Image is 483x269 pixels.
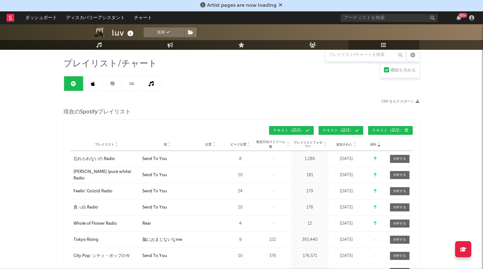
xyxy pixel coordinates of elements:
[74,221,117,227] div: Whole of Flower Radio
[391,67,416,74] div: 機能を含める
[164,143,167,146] span: 歌
[142,204,167,211] div: Send To You
[293,188,327,195] div: 179
[74,169,139,181] a: [PERSON_NAME] (pure white) Radio
[74,253,139,259] a: City Pop: シティ・ポップの今
[293,221,327,227] div: 12
[74,253,130,259] div: City Pop: シティ・ポップの今
[74,156,139,162] a: 忘れられないの Radio
[142,221,151,227] div: Rear
[370,143,377,146] span: 傾向
[330,156,363,162] div: [DATE]
[269,126,314,135] button: テキスト（{2/2）
[112,27,136,38] div: luv
[293,253,327,259] div: 176,571
[142,253,167,259] div: Send To You
[142,156,167,162] div: Send To You
[368,126,413,135] button: テキスト（{2/2）
[64,60,158,68] span: プレイリスト/チャート
[336,143,353,146] span: 追加された
[279,3,283,8] span: 却下する
[330,204,363,211] div: [DATE]
[319,126,363,135] button: テキスト（{2/2）
[61,11,129,24] a: ディスカバリーアシスタント
[293,172,327,178] div: 181
[207,3,277,8] span: Artist pages are now loading
[228,172,253,178] div: 10
[228,156,253,162] div: 8
[372,129,403,133] span: テキスト （{2/2）
[74,237,99,243] div: Tokyo Rising
[74,204,98,211] div: 真っ白 Radio
[142,172,167,178] div: Send To You
[228,237,253,243] div: 9
[95,143,114,146] span: プレイリスト
[228,253,253,259] div: 10
[293,237,327,243] div: 393,440
[74,188,113,195] div: Feelin’ Go(o)d Radio
[330,253,363,259] div: [DATE]
[142,237,182,243] div: 脳におまじないなme
[228,204,253,211] div: 10
[64,108,131,116] span: 現在のSpotifyプレイリスト
[74,221,139,227] a: Whole of Flower Radio
[74,204,139,211] a: 真っ白 Radio
[323,129,354,133] span: テキスト （{2/2）
[293,204,327,211] div: 178
[129,11,157,24] a: チャート
[144,27,184,37] button: 追跡
[325,48,406,61] input: プレイリスト/チャートを検索
[273,129,304,133] span: テキスト （{2/2）
[21,11,61,24] a: ダッシュボード
[293,156,327,162] div: 1,286
[330,221,363,227] div: [DATE]
[230,143,247,146] span: ピーク位置
[330,172,363,178] div: [DATE]
[293,141,323,148] span: プレイリストフォロワー
[256,237,290,243] div: 222
[330,237,363,243] div: [DATE]
[256,253,290,259] div: 376
[256,140,286,149] span: 推定日次ストリーム数
[74,237,139,243] a: Tokyo Rising
[341,14,438,22] input: アーティストを検索
[382,100,420,103] button: CSV をエクスポート
[228,221,253,227] div: 4
[228,188,253,195] div: 24
[205,143,212,146] span: 位置
[74,156,115,162] div: 忘れられないの Radio
[142,188,167,195] div: Send To You
[458,13,467,18] div: {0/+
[74,188,139,195] a: Feelin’ Go(o)d Radio
[330,188,363,195] div: [DATE]
[456,15,461,20] button: {0/+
